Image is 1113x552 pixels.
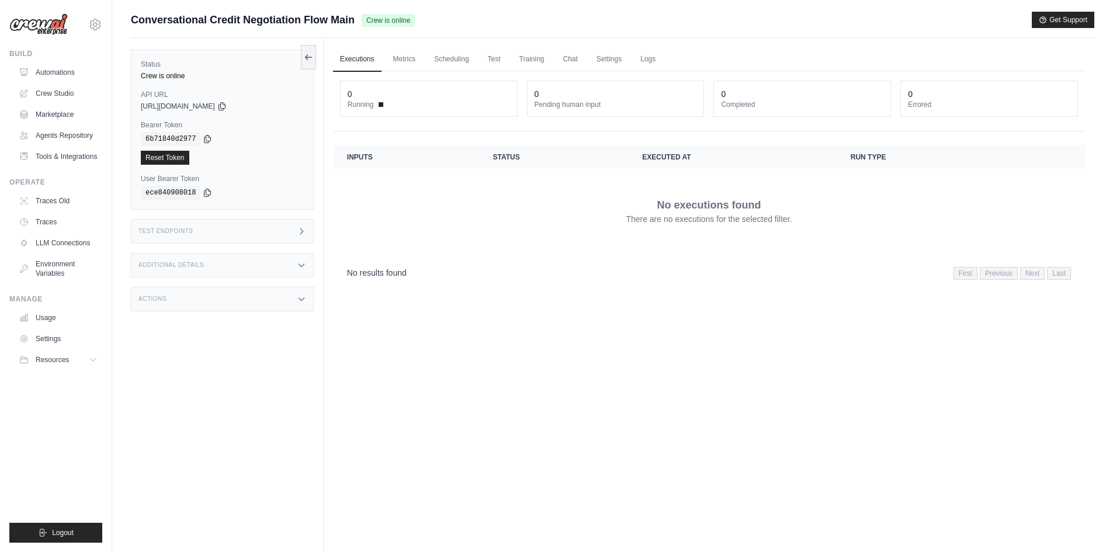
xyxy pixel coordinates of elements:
code: 6b71840d2977 [141,132,200,146]
a: Usage [14,308,102,327]
button: Resources [14,350,102,369]
th: Inputs [333,145,479,169]
a: Scheduling [427,47,476,72]
label: User Bearer Token [141,174,304,183]
span: Next [1020,267,1045,280]
span: [URL][DOMAIN_NAME] [141,102,215,111]
div: 0 [908,88,913,100]
section: Crew executions table [333,145,1085,287]
div: 0 [348,88,352,100]
img: Logo [9,13,68,36]
h3: Actions [138,296,167,303]
span: Last [1047,267,1071,280]
div: Manage [9,294,102,304]
h3: Test Endpoints [138,228,193,235]
code: ece840908018 [141,186,200,200]
a: Traces [14,213,102,231]
a: Environment Variables [14,255,102,283]
a: Crew Studio [14,84,102,103]
a: Executions [333,47,382,72]
a: Agents Repository [14,126,102,145]
div: Crew is online [141,71,304,81]
a: Logs [633,47,663,72]
a: Marketplace [14,105,102,124]
th: Run Type [837,145,1009,169]
a: Settings [590,47,629,72]
dt: Pending human input [535,100,697,109]
span: First [953,267,977,280]
a: Settings [14,329,102,348]
dt: Completed [721,100,883,109]
p: There are no executions for the selected filter. [626,213,792,225]
a: Training [512,47,552,72]
a: Reset Token [141,151,189,165]
div: 0 [535,88,539,100]
span: Previous [980,267,1018,280]
a: Test [481,47,508,72]
label: Bearer Token [141,120,304,130]
a: Traces Old [14,192,102,210]
span: Running [348,100,374,109]
a: Chat [556,47,585,72]
div: Operate [9,178,102,187]
label: API URL [141,90,304,99]
dt: Errored [908,100,1070,109]
nav: Pagination [953,267,1071,280]
button: Get Support [1032,12,1094,28]
span: Resources [36,355,69,364]
p: No results found [347,267,407,279]
span: Conversational Credit Negotiation Flow Main [131,12,355,28]
nav: Pagination [333,258,1085,287]
label: Status [141,60,304,69]
span: Logout [52,528,74,537]
a: Automations [14,63,102,82]
h3: Additional Details [138,262,204,269]
p: No executions found [657,197,761,213]
a: LLM Connections [14,234,102,252]
span: Crew is online [362,14,415,27]
th: Status [479,145,629,169]
button: Logout [9,523,102,543]
a: Metrics [386,47,423,72]
a: Tools & Integrations [14,147,102,166]
div: 0 [721,88,726,100]
div: Build [9,49,102,58]
th: Executed at [628,145,836,169]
